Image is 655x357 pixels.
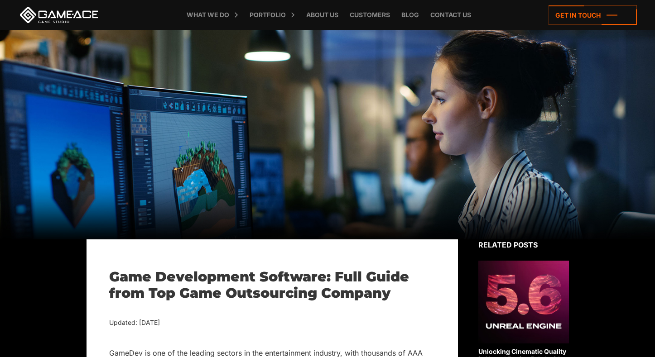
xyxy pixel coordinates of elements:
[478,239,569,250] div: Related posts
[109,317,435,328] div: Updated: [DATE]
[478,261,569,343] img: Related
[549,5,637,25] a: Get in touch
[109,269,435,301] h1: Game Development Software: Full Guide from Top Game Outsourcing Company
